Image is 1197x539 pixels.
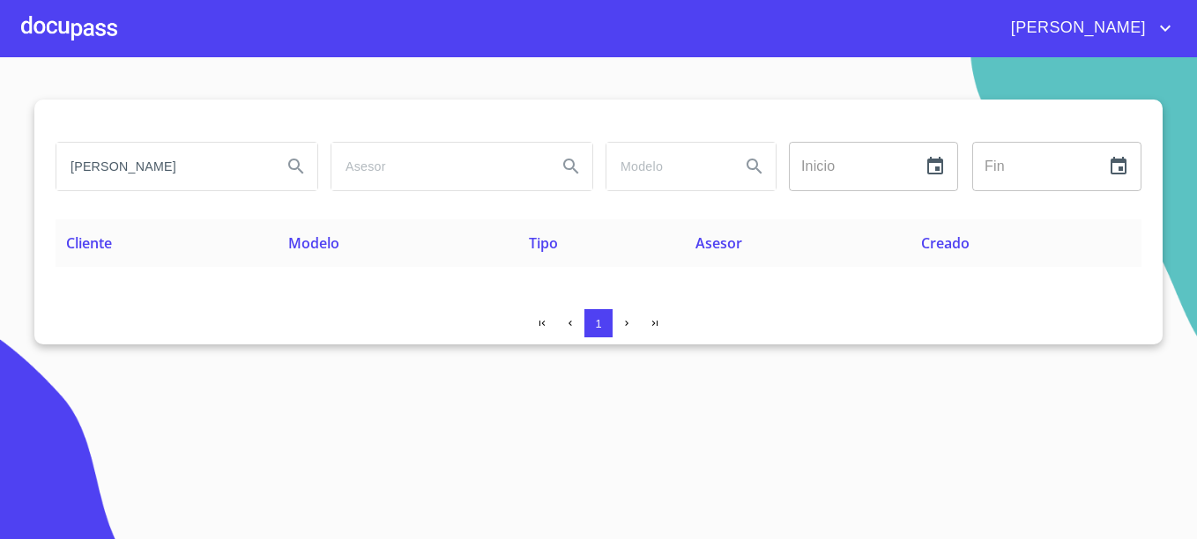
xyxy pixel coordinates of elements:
[288,233,339,253] span: Modelo
[529,233,558,253] span: Tipo
[998,14,1155,42] span: [PERSON_NAME]
[998,14,1176,42] button: account of current user
[733,145,776,188] button: Search
[550,145,592,188] button: Search
[921,233,970,253] span: Creado
[56,143,268,190] input: search
[275,145,317,188] button: Search
[695,233,742,253] span: Asesor
[606,143,726,190] input: search
[595,317,601,330] span: 1
[331,143,543,190] input: search
[584,309,613,337] button: 1
[66,233,112,253] span: Cliente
